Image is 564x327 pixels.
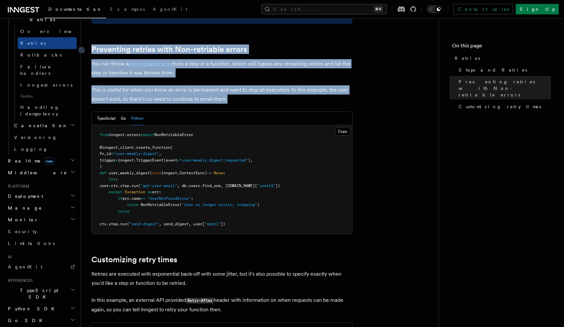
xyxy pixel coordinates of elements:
[159,190,161,194] span: :
[129,196,132,201] span: .
[148,190,152,194] span: as
[14,135,57,140] span: Versioning
[91,59,352,77] p: You can throw a from a step or a function, which will bypass any remaining retries and fail the s...
[18,49,77,61] a: Rollbacks
[427,5,443,13] button: Toggle dark mode
[20,64,51,76] span: Failure handlers
[125,190,145,194] span: Exception
[5,216,39,223] span: Monitor
[5,284,77,303] button: TypeScript SDK
[8,229,37,234] span: Security
[136,158,164,163] span: TriggerEvent
[116,158,118,163] span: =
[118,158,136,163] span: inngest.
[5,254,12,260] span: AI
[141,202,180,207] span: NonRetriableError
[91,269,352,288] p: Retries are executed with exponential back-off with some jitter, but it's also possible to specif...
[109,190,122,194] span: except
[459,67,527,73] span: Steps and Retries
[44,2,106,18] a: Documentation
[221,222,225,226] span: ])
[152,171,159,175] span: ctx
[141,132,154,137] span: import
[5,158,55,164] span: Realtime
[14,146,48,152] span: Logging
[109,183,111,188] span: =
[111,183,118,188] span: ctx
[118,196,122,201] span: if
[5,237,77,249] a: Limitations
[129,222,159,226] span: "send-digest"
[18,26,77,37] a: Overview
[106,2,149,18] a: Examples
[100,132,109,137] span: from
[131,112,144,125] button: Python
[11,143,77,155] a: Logging
[116,177,118,181] span: :
[11,26,77,120] div: Errors & Retries
[459,78,551,98] span: Preventing retries with Non-retriable errors
[141,183,177,188] span: "get-user-email"
[118,222,120,226] span: .
[248,158,253,163] span: ),
[207,171,211,175] span: ->
[18,61,77,79] a: Failure handlers
[452,42,551,52] h4: On this page
[132,183,138,188] span: run
[120,183,129,188] span: step
[44,158,55,165] span: new
[456,64,551,76] a: Steps and Retries
[161,171,177,175] span: inngest
[5,278,33,283] span: References
[180,202,182,207] span: (
[100,183,109,188] span: user
[5,155,77,167] button: Realtimenew
[121,112,126,125] button: Go
[152,190,159,194] span: err
[5,184,29,189] span: Platform
[214,171,223,175] span: None
[20,105,59,116] span: Handling idempotency
[257,202,259,207] span: )
[91,45,247,54] a: Preventing retries with Non-retriable errors
[109,132,125,137] span: inngest
[5,287,70,300] span: TypeScript SDK
[97,112,116,125] button: TypeScript
[180,158,248,163] span: "user/weekly.digest.requested"
[134,145,136,150] span: .
[100,222,106,226] span: ctx
[5,169,67,176] span: Middleware
[100,145,134,150] span: @inngest_client
[127,222,129,226] span: (
[127,202,138,207] span: raise
[109,222,118,226] span: step
[141,196,145,201] span: ==
[177,171,180,175] span: .
[8,241,55,246] span: Limitations
[159,222,205,226] span: , send_digest, user[
[5,261,77,273] a: AgentKit
[177,158,180,163] span: =
[11,120,77,131] button: Cancellation
[91,296,352,314] p: In this example, an external API provided header with information on when requests can be made ag...
[182,202,257,207] span: "User no longer exists; stopping"
[223,171,225,175] span: :
[5,305,58,312] span: Python SDK
[148,196,191,201] span: "UserNotFoundError"
[100,151,111,156] span: fn_id
[106,222,109,226] span: .
[5,205,42,211] span: Manage
[5,315,77,326] button: Go SDK
[5,226,77,237] a: Security
[91,255,177,264] a: Customizing retry times
[109,177,116,181] span: try
[109,171,150,175] span: user_weekly_digest
[18,37,77,49] a: Retries
[335,127,350,136] button: Copy
[125,132,127,137] span: .
[118,209,129,214] span: raise
[516,4,559,14] a: Sign Up
[132,196,141,201] span: name
[456,76,551,101] a: Preventing retries with Non-retriable errors
[261,4,387,14] button: Search...⌘K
